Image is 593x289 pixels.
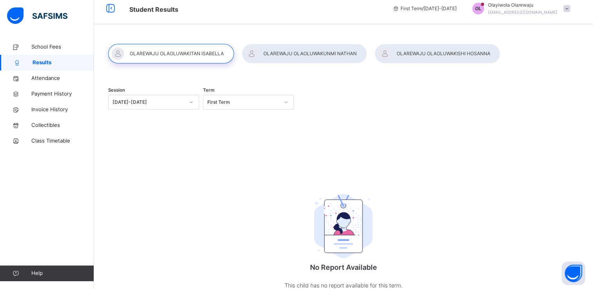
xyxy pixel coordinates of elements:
span: session/term information [393,5,457,12]
button: Open asap [562,262,585,285]
div: [DATE]-[DATE] [112,99,185,106]
span: Attendance [31,74,94,82]
span: Results [33,59,94,67]
span: Olayiwola Olarewaju [488,2,557,9]
span: Student Results [129,5,178,13]
span: Invoice History [31,106,94,114]
span: Class Timetable [31,137,94,145]
div: OlayiwolaOlarewaju [464,2,574,16]
span: [EMAIL_ADDRESS][DOMAIN_NAME] [488,10,557,14]
span: Term [203,87,214,94]
span: OL [475,5,481,12]
span: Collectibles [31,121,94,129]
img: student.207b5acb3037b72b59086e8b1a17b1d0.svg [314,194,373,258]
div: First Term [207,99,279,106]
p: No Report Available [265,262,422,273]
span: School Fees [31,43,94,51]
span: Help [31,269,94,277]
span: Payment History [31,90,94,98]
span: Session [108,87,125,94]
img: safsims [7,7,67,24]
